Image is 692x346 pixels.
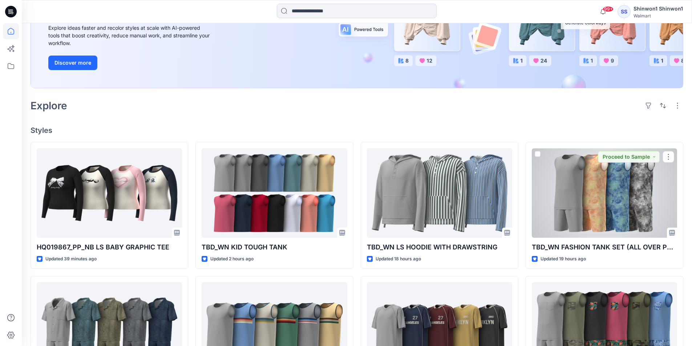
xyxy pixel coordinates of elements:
[532,148,677,238] a: TBD_WN FASHION TANK SET (ALL OVER PRINTS)
[210,255,254,263] p: Updated 2 hours ago
[31,126,683,135] h4: Styles
[45,255,97,263] p: Updated 39 minutes ago
[48,24,212,47] div: Explore ideas faster and recolor styles at scale with AI-powered tools that boost creativity, red...
[31,100,67,111] h2: Explore
[634,4,683,13] div: Shinwon1 Shinwon1
[618,5,631,18] div: SS
[48,56,212,70] a: Discover more
[367,242,512,252] p: TBD_WN LS HOODIE WITH DRAWSTRING
[634,13,683,19] div: Walmart
[37,148,182,238] a: HQ019867_PP_NB LS BABY GRAPHIC TEE
[202,148,347,238] a: TBD_WN KID TOUGH TANK
[541,255,586,263] p: Updated 19 hours ago
[532,242,677,252] p: TBD_WN FASHION TANK SET (ALL OVER PRINTS)
[603,6,614,12] span: 99+
[367,148,512,238] a: TBD_WN LS HOODIE WITH DRAWSTRING
[48,56,97,70] button: Discover more
[376,255,421,263] p: Updated 18 hours ago
[202,242,347,252] p: TBD_WN KID TOUGH TANK
[37,242,182,252] p: HQ019867_PP_NB LS BABY GRAPHIC TEE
